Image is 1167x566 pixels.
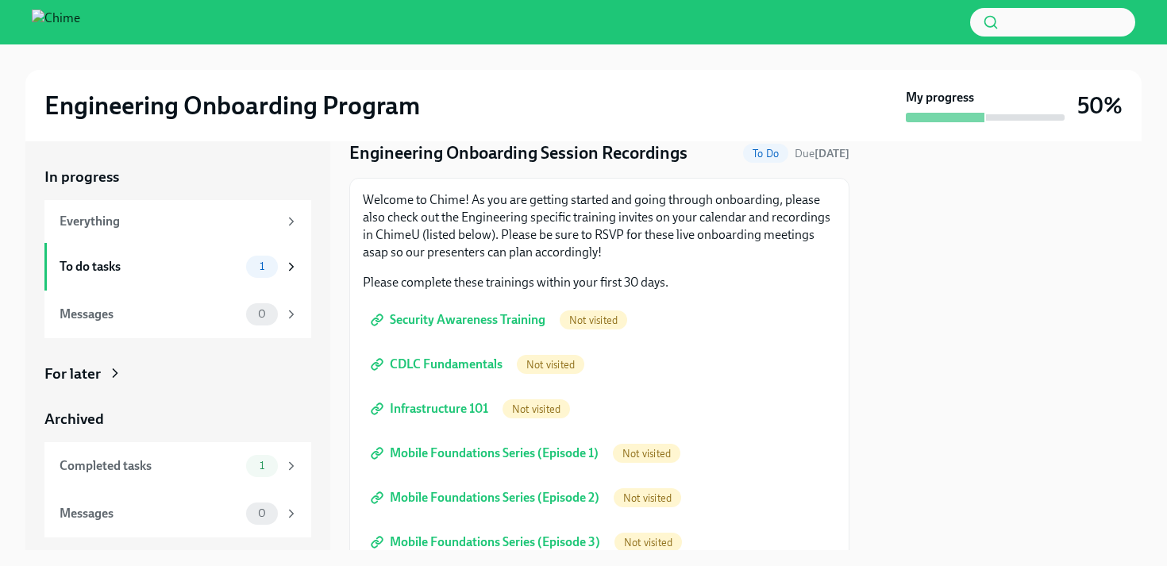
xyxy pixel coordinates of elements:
[374,445,599,461] span: Mobile Foundations Series (Episode 1)
[613,448,680,460] span: Not visited
[614,537,682,549] span: Not visited
[60,457,240,475] div: Completed tasks
[363,482,610,514] a: Mobile Foundations Series (Episode 2)
[363,274,836,291] p: Please complete these trainings within your first 30 days.
[795,146,849,161] span: October 19th, 2025 18:00
[363,348,514,380] a: CDLC Fundamentals
[374,534,600,550] span: Mobile Foundations Series (Episode 3)
[44,167,311,187] a: In progress
[44,490,311,537] a: Messages0
[363,191,836,261] p: Welcome to Chime! As you are getting started and going through onboarding, please also check out ...
[32,10,80,35] img: Chime
[1077,91,1123,120] h3: 50%
[363,526,611,558] a: Mobile Foundations Series (Episode 3)
[44,364,311,384] a: For later
[60,213,278,230] div: Everything
[374,490,599,506] span: Mobile Foundations Series (Episode 2)
[906,89,974,106] strong: My progress
[503,403,570,415] span: Not visited
[815,147,849,160] strong: [DATE]
[374,312,545,328] span: Security Awareness Training
[44,200,311,243] a: Everything
[363,304,557,336] a: Security Awareness Training
[517,359,584,371] span: Not visited
[250,260,274,272] span: 1
[363,437,610,469] a: Mobile Foundations Series (Episode 1)
[614,492,681,504] span: Not visited
[44,90,420,121] h2: Engineering Onboarding Program
[363,393,499,425] a: Infrastructure 101
[743,148,788,160] span: To Do
[44,442,311,490] a: Completed tasks1
[60,306,240,323] div: Messages
[60,505,240,522] div: Messages
[374,356,503,372] span: CDLC Fundamentals
[44,409,311,429] a: Archived
[250,460,274,472] span: 1
[44,243,311,291] a: To do tasks1
[248,308,275,320] span: 0
[44,291,311,338] a: Messages0
[349,141,687,165] h4: Engineering Onboarding Session Recordings
[60,258,240,275] div: To do tasks
[44,364,101,384] div: For later
[248,507,275,519] span: 0
[560,314,627,326] span: Not visited
[374,401,488,417] span: Infrastructure 101
[795,147,849,160] span: Due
